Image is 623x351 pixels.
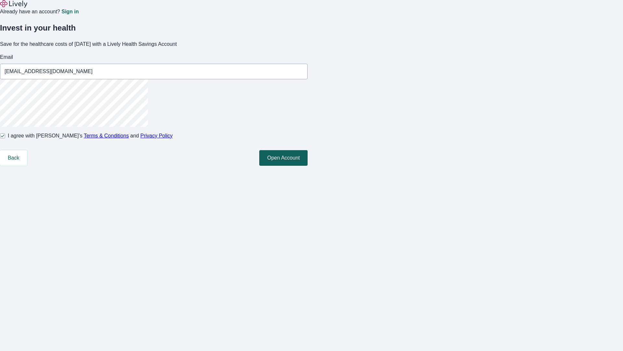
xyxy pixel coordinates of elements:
[61,9,79,14] a: Sign in
[8,132,173,140] span: I agree with [PERSON_NAME]’s and
[84,133,129,138] a: Terms & Conditions
[259,150,308,166] button: Open Account
[140,133,173,138] a: Privacy Policy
